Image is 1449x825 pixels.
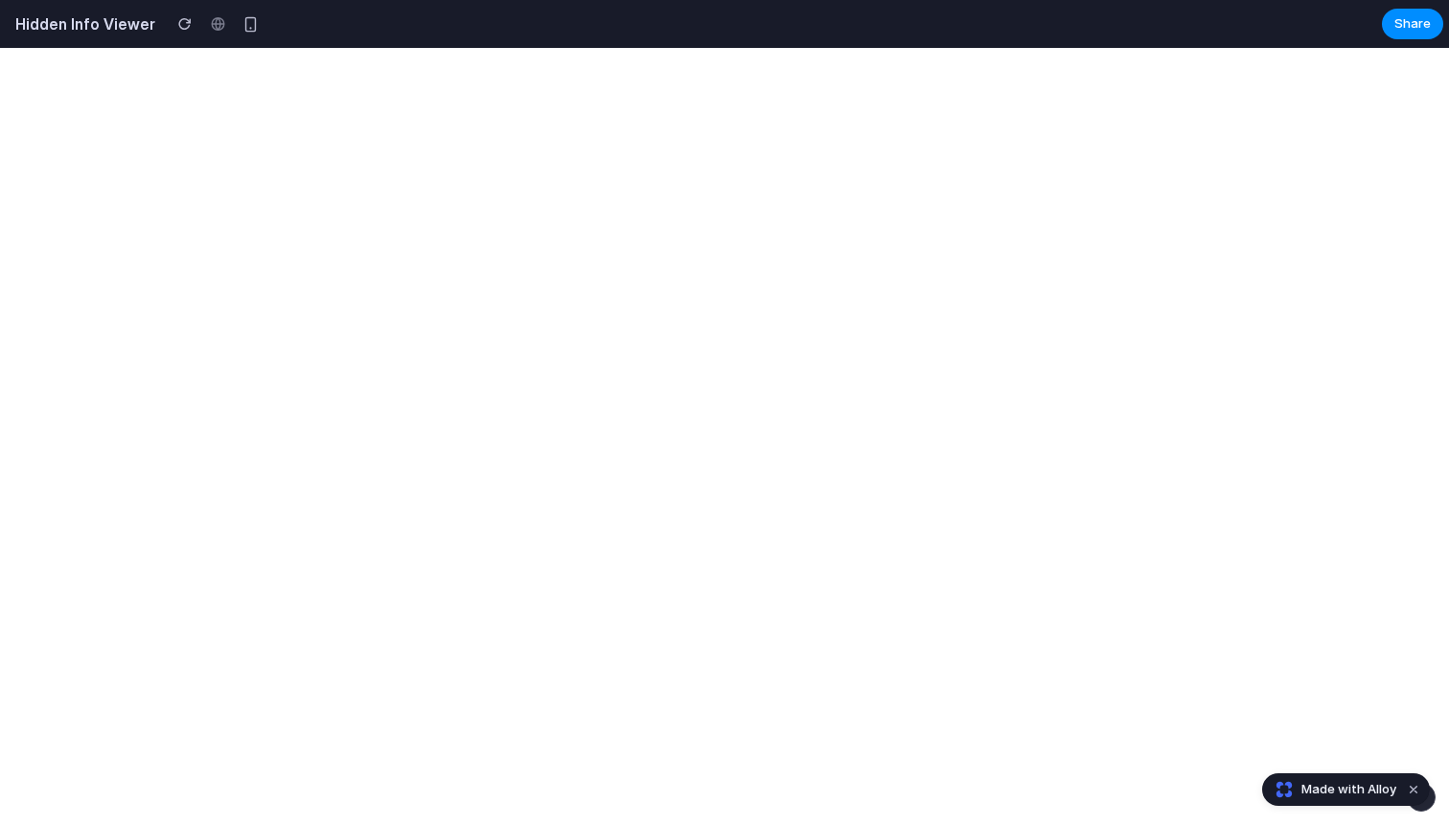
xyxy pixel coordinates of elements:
[1301,780,1396,799] span: Made with Alloy
[8,12,155,35] h2: Hidden Info Viewer
[1394,14,1431,34] span: Share
[1402,778,1425,801] button: Dismiss watermark
[1382,9,1443,39] button: Share
[1263,780,1398,799] a: Made with Alloy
